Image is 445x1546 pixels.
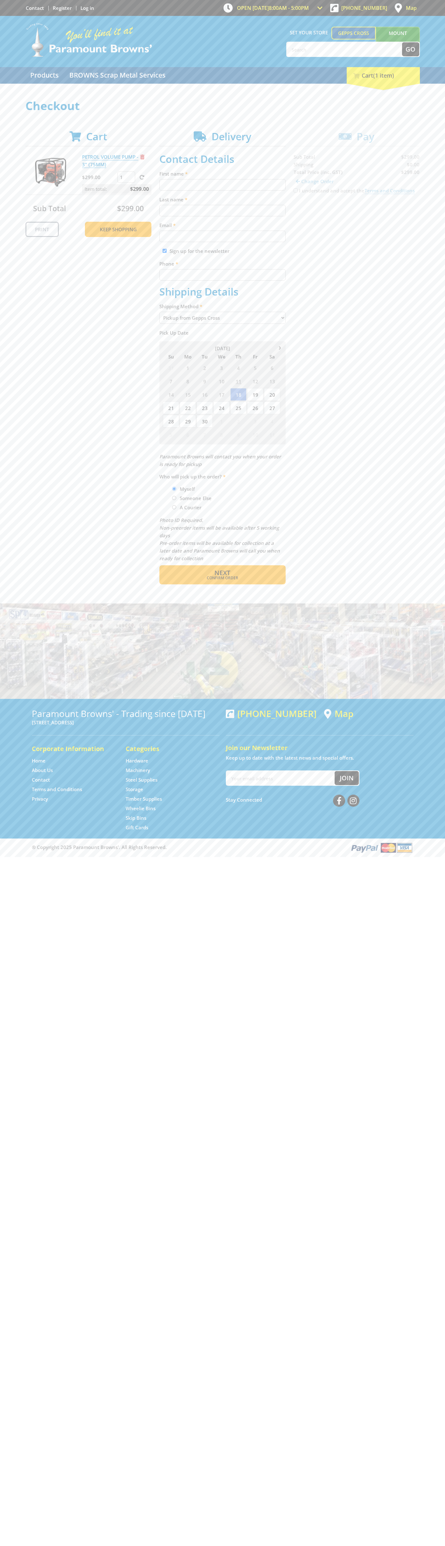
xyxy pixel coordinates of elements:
[180,428,196,441] span: 6
[32,776,50,783] a: Go to the Contact page
[163,388,179,401] span: 14
[180,375,196,387] span: 8
[32,796,48,802] a: Go to the Privacy page
[226,771,335,785] input: Your email address
[180,401,196,414] span: 22
[212,129,251,143] span: Delivery
[33,203,66,213] span: Sub Total
[163,428,179,441] span: 5
[159,303,286,310] label: Shipping Method
[177,484,197,494] label: Myself
[32,719,219,726] p: [STREET_ADDRESS]
[373,72,394,79] span: (1 item)
[177,493,214,504] label: Someone Else
[159,329,286,337] label: Pick Up Date
[25,100,420,112] h1: Checkout
[197,375,213,387] span: 9
[215,345,230,352] span: [DATE]
[126,815,146,821] a: Go to the Skip Bins page
[159,565,286,584] button: Next Confirm order
[159,170,286,178] label: First name
[213,428,230,441] span: 8
[80,5,94,11] a: Log in
[197,428,213,441] span: 7
[126,824,148,831] a: Go to the Gift Cards page
[214,568,230,577] span: Next
[163,361,179,374] span: 31
[197,415,213,428] span: 30
[32,757,45,764] a: Go to the Home page
[177,502,204,513] label: A Courier
[226,708,316,719] div: [PHONE_NUMBER]
[86,129,107,143] span: Cart
[170,248,229,254] label: Sign up for the newsletter
[230,352,247,361] span: Th
[163,415,179,428] span: 28
[25,222,59,237] a: Print
[230,361,247,374] span: 4
[226,792,359,807] div: Stay Connected
[264,352,280,361] span: Sa
[25,842,420,853] div: ® Copyright 2025 Paramount Browns'. All Rights Reserved.
[230,415,247,428] span: 2
[82,154,138,168] a: PETROL VOLUME PUMP - 3" (75MM)
[180,352,196,361] span: Mo
[264,375,280,387] span: 13
[226,743,414,752] h5: Join our Newsletter
[213,352,230,361] span: We
[230,375,247,387] span: 11
[32,744,113,753] h5: Corporate Information
[65,67,170,84] a: Go to the BROWNS Scrap Metal Services page
[350,842,414,853] img: PayPal, Mastercard, Visa accepted
[213,375,230,387] span: 10
[126,786,143,793] a: Go to the Storage page
[213,401,230,414] span: 24
[287,42,402,56] input: Search
[237,4,309,11] span: OPEN [DATE]
[163,352,179,361] span: Su
[180,415,196,428] span: 29
[32,786,82,793] a: Go to the Terms and Conditions page
[402,42,419,56] button: Go
[159,453,281,467] em: Paramount Browns will contact you when your order is ready for pickup
[230,428,247,441] span: 9
[213,388,230,401] span: 17
[126,805,156,812] a: Go to the Wheelie Bins page
[117,203,144,213] span: $299.00
[173,576,272,580] span: Confirm order
[247,361,263,374] span: 5
[264,401,280,414] span: 27
[126,796,162,802] a: Go to the Timber Supplies page
[159,312,286,324] select: Please select a shipping method.
[247,428,263,441] span: 10
[376,27,420,51] a: Mount [PERSON_NAME]
[213,415,230,428] span: 1
[269,4,309,11] span: 8:00am - 5:00pm
[247,388,263,401] span: 19
[32,767,53,774] a: Go to the About Us page
[130,184,149,194] span: $299.00
[230,401,247,414] span: 25
[286,27,332,38] span: Set your store
[213,361,230,374] span: 3
[172,505,176,509] input: Please select who will pick up the order.
[335,771,359,785] button: Join
[126,757,148,764] a: Go to the Hardware page
[264,415,280,428] span: 4
[197,352,213,361] span: Tu
[126,776,157,783] a: Go to the Steel Supplies page
[331,27,376,39] a: Gepps Cross
[126,744,207,753] h5: Categories
[159,286,286,298] h2: Shipping Details
[31,153,70,191] img: PETROL VOLUME PUMP - 3" (75MM)
[159,196,286,203] label: Last name
[159,205,286,216] input: Please enter your last name.
[159,260,286,268] label: Phone
[172,496,176,500] input: Please select who will pick up the order.
[25,22,153,58] img: Paramount Browns'
[32,708,219,719] h3: Paramount Browns' - Trading since [DATE]
[159,221,286,229] label: Email
[159,231,286,242] input: Please enter your email address.
[172,487,176,491] input: Please select who will pick up the order.
[53,5,72,11] a: Go to the registration page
